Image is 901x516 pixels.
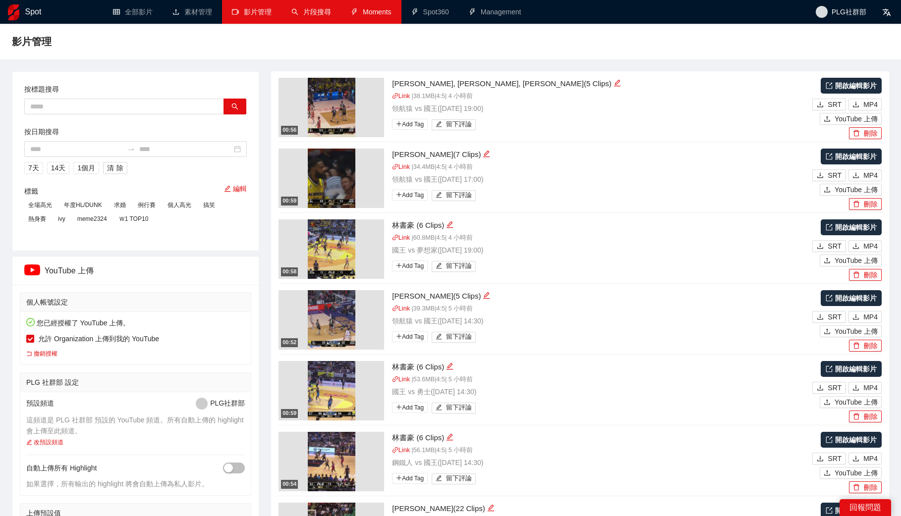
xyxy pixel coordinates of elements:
[231,103,238,111] span: search
[828,170,842,181] span: SRT
[396,475,402,481] span: plus
[436,192,442,199] span: edit
[817,243,824,251] span: download
[392,447,410,454] a: linkLink
[103,162,127,174] button: 清除
[826,153,833,160] span: export
[51,162,59,173] span: 14
[127,145,135,153] span: swap-right
[392,234,398,241] span: link
[54,213,69,224] span: ivy
[308,219,355,279] img: 77d9fa43-17fc-4e9b-bf5d-b5bc82ce932b.jpg
[396,192,402,198] span: plus
[436,475,442,482] span: edit
[487,504,495,512] span: edit
[432,473,476,484] button: edit留下評論
[824,186,831,194] span: upload
[24,213,50,224] span: 熱身賽
[848,169,882,181] button: downloadMP4
[614,78,621,90] div: 編輯
[824,328,831,336] span: upload
[821,219,882,235] a: 開啟編輯影片
[863,311,878,322] span: MP4
[853,130,860,138] span: delete
[826,507,833,514] span: export
[24,126,59,137] label: 按日期搜尋
[26,317,245,359] div: 您已經授權了 YouTube 上傳。
[392,290,810,302] div: [PERSON_NAME](5 Clips)
[863,170,878,181] span: MP4
[483,149,490,160] div: 編輯
[483,290,490,302] div: 編輯
[26,416,244,446] span: 這頻道是 PLG 社群部 預設的 YouTube 頻道。所有自動上傳的 highlight 會上傳至此頻道。
[824,399,831,407] span: upload
[614,79,621,87] span: edit
[848,240,882,252] button: downloadMP4
[26,463,97,473] span: 自動上傳所有 Highlight
[853,201,860,208] span: delete
[828,382,842,393] span: SRT
[26,351,32,357] span: rollback
[835,326,878,337] span: YouTube 上傳
[849,269,882,281] button: delete刪除
[392,386,810,397] p: 國王 vs 勇士 ( [DATE] 14:30 )
[396,262,402,268] span: plus
[396,333,402,339] span: plus
[853,484,860,492] span: delete
[392,305,398,311] span: link
[110,200,130,210] span: 求婚
[392,446,810,456] p: | 56.1 MB | 4:5 | 5 小時前
[863,241,878,252] span: MP4
[820,325,882,337] button: uploadYouTube 上傳
[835,255,878,266] span: YouTube 上傳
[411,8,449,16] a: thunderboltSpot360
[291,8,331,16] a: search片段搜尋
[28,162,32,173] span: 7
[820,184,882,196] button: uploadYouTube 上傳
[849,127,882,139] button: delete刪除
[127,145,135,153] span: to
[828,311,842,322] span: SRT
[828,453,842,464] span: SRT
[446,221,453,228] span: edit
[835,113,878,124] span: YouTube 上傳
[812,382,846,394] button: downloadSRT
[852,101,859,109] span: download
[817,313,824,321] span: download
[392,260,428,271] span: Add Tag
[863,99,878,110] span: MP4
[863,382,878,393] span: MP4
[392,375,810,385] p: | 53.6 MB | 4:5 | 5 小時前
[308,149,355,208] img: b445e861-7f6f-428e-bd4e-ad8c7a86bbff.jpg
[826,82,833,89] span: export
[392,361,810,373] div: 林書豪 (6 Clips)
[24,264,40,275] img: ipTCn+eVMsQAAAAASUVORK5CYII=
[26,439,63,446] a: 改預設頻道
[12,34,52,50] span: 影片管理
[392,234,410,241] a: linkLink
[835,397,878,408] span: YouTube 上傳
[392,473,428,484] span: Add Tag
[826,365,833,372] span: export
[392,174,810,185] p: 領航猿 vs 國王 ( [DATE] 17:00 )
[244,8,272,16] span: 影片管理
[60,200,106,210] span: 年度HL/DUNK
[852,455,859,463] span: download
[172,8,212,16] a: upload素材管理
[392,103,810,114] p: 領航猿 vs 國王 ( [DATE] 19:00 )
[392,92,810,102] p: | 38.1 MB | 4:5 | 4 小時前
[852,313,859,321] span: download
[826,295,833,302] span: export
[26,480,209,488] span: 如果選擇，所有輸出的 highlight 將會自動上傳為私人影片。
[483,150,490,157] span: edit
[164,200,195,210] span: 個人高光
[281,409,298,417] div: 00:59
[392,432,810,444] div: 林書豪 (6 Clips)
[828,241,842,252] span: SRT
[436,333,442,341] span: edit
[396,121,402,127] span: plus
[824,257,831,265] span: upload
[232,8,239,15] span: video-camera
[436,121,442,128] span: edit
[199,200,219,210] span: 搞笑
